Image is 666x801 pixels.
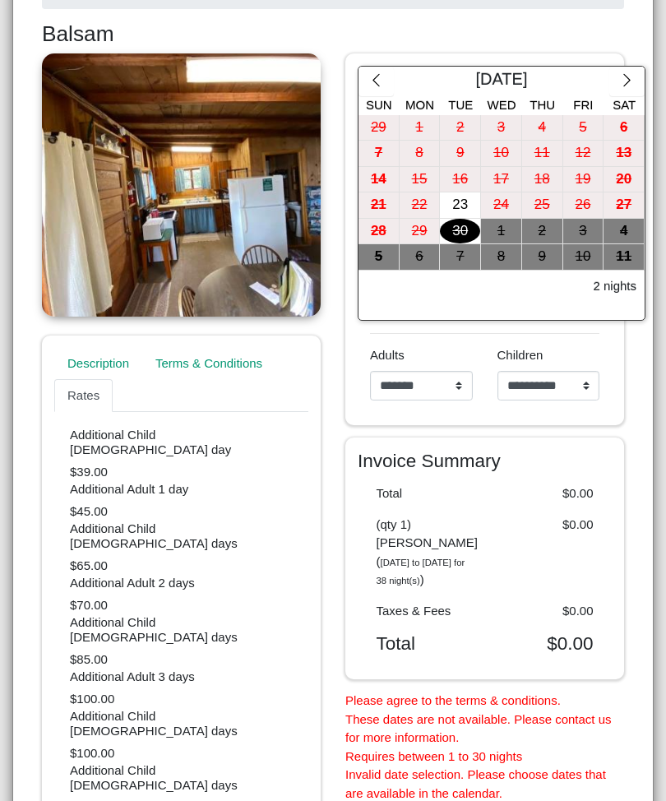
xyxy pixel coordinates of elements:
[448,98,473,112] span: Tue
[400,219,440,244] div: 29
[488,98,516,112] span: Wed
[485,484,606,503] div: $0.00
[70,709,293,763] div: $100.00
[604,244,645,271] button: 11
[604,192,644,218] div: 27
[604,192,645,219] button: 27
[70,615,293,669] div: $85.00
[364,602,485,621] div: Taxes & Fees
[563,219,604,245] button: 3
[522,115,562,141] div: 4
[522,115,563,141] button: 4
[563,115,604,141] div: 5
[42,21,624,48] h3: Balsam
[70,669,293,684] h6: Additional Adult 3 days
[377,558,465,586] i: [DATE] to [DATE] for 38 night(s)
[440,141,481,167] button: 9
[604,141,644,166] div: 13
[400,192,440,218] div: 22
[481,244,521,270] div: 8
[485,516,606,590] div: $0.00
[485,602,606,621] div: $0.00
[563,244,604,271] button: 10
[593,279,636,294] h6: 2 nights
[563,244,604,270] div: 10
[400,141,440,166] div: 8
[358,141,399,166] div: 7
[563,115,604,141] button: 5
[522,192,563,219] button: 25
[440,192,481,219] button: 23
[522,244,563,271] button: 9
[563,141,604,166] div: 12
[358,167,400,193] button: 14
[604,244,644,270] div: 11
[481,141,521,166] div: 10
[358,115,400,141] button: 29
[358,192,400,219] button: 21
[364,516,485,590] div: (qty 1) [PERSON_NAME] ( )
[400,244,441,271] button: 6
[481,219,522,245] button: 1
[522,167,562,192] div: 18
[70,428,293,457] h6: Additional Child [DEMOGRAPHIC_DATA] day
[563,167,604,193] button: 19
[485,632,606,655] div: $0.00
[522,219,563,245] button: 2
[530,98,555,112] span: Thu
[400,244,440,270] div: 6
[70,615,293,645] h6: Additional Child [DEMOGRAPHIC_DATA] days
[70,576,293,615] div: $70.00
[440,244,481,271] button: 7
[481,141,522,167] button: 10
[522,244,562,270] div: 9
[522,167,563,193] button: 18
[54,348,142,381] a: Description
[358,219,400,245] button: 28
[440,219,480,244] div: 30
[358,192,399,218] div: 21
[604,167,645,193] button: 20
[481,115,522,141] button: 3
[400,115,440,141] div: 1
[400,141,441,167] button: 8
[497,348,543,362] span: Children
[481,244,522,271] button: 8
[440,192,480,218] div: 23
[481,219,521,244] div: 1
[142,348,275,381] a: Terms & Conditions
[440,115,480,141] div: 2
[563,192,604,219] button: 26
[481,115,521,141] div: 3
[370,348,405,362] span: Adults
[70,763,293,793] h6: Additional Child [DEMOGRAPHIC_DATA] days
[70,482,293,521] div: $45.00
[481,192,521,218] div: 24
[563,167,604,192] div: 19
[358,167,399,192] div: 14
[400,219,441,245] button: 29
[54,379,113,412] a: Rates
[358,244,399,270] div: 5
[522,141,562,166] div: 11
[366,98,392,112] span: Sun
[563,192,604,218] div: 26
[400,167,441,193] button: 15
[609,67,645,96] button: chevron right
[364,484,485,503] div: Total
[358,115,399,141] div: 29
[358,67,394,96] button: chevron left
[522,219,562,244] div: 2
[440,244,480,270] div: 7
[563,219,604,244] div: 3
[604,115,645,141] button: 6
[358,219,399,244] div: 28
[345,692,624,711] li: Please agree to the terms & conditions.
[563,141,604,167] button: 12
[70,482,293,497] h6: Additional Adult 1 day
[481,192,522,219] button: 24
[70,428,293,482] div: $39.00
[481,167,522,193] button: 17
[405,98,434,112] span: Mon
